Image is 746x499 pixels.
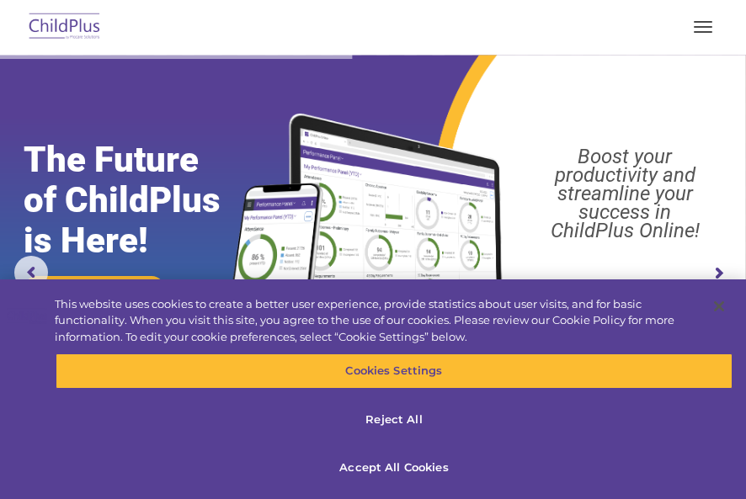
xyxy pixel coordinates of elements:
rs-layer: Boost your productivity and streamline your success in ChildPlus Online! [514,147,735,240]
button: Reject All [56,402,733,438]
div: This website uses cookies to create a better user experience, provide statistics about user visit... [55,296,695,346]
button: Close [701,288,738,325]
img: ChildPlus by Procare Solutions [25,8,104,47]
rs-layer: The Future of ChildPlus is Here! [24,140,262,261]
button: Cookies Settings [56,353,733,389]
button: Accept All Cookies [56,450,733,486]
a: Request a Demo [24,276,165,308]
